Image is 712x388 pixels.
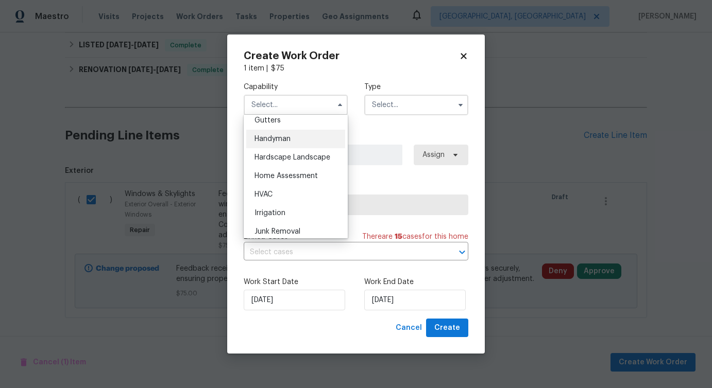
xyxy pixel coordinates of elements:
[255,172,318,180] span: Home Assessment
[252,200,460,210] span: Select trade partner
[426,319,468,338] button: Create
[364,277,468,287] label: Work End Date
[364,290,466,310] input: M/D/YYYY
[422,150,445,160] span: Assign
[364,95,468,115] input: Select...
[244,132,468,142] label: Work Order Manager
[244,290,345,310] input: M/D/YYYY
[395,233,402,240] span: 15
[244,182,468,192] label: Trade Partner
[271,65,284,72] span: $ 75
[244,95,348,115] input: Select...
[334,99,346,111] button: Hide options
[244,244,439,260] input: Select cases
[434,322,460,334] span: Create
[244,51,459,61] h2: Create Work Order
[364,82,468,92] label: Type
[255,135,291,143] span: Handyman
[244,82,348,92] label: Capability
[454,99,467,111] button: Show options
[244,63,468,74] div: 1 item |
[362,232,468,242] span: There are case s for this home
[392,319,426,338] button: Cancel
[396,322,422,334] span: Cancel
[244,277,348,287] label: Work Start Date
[255,191,273,198] span: HVAC
[255,154,330,161] span: Hardscape Landscape
[455,245,469,259] button: Open
[255,228,300,235] span: Junk Removal
[255,209,285,217] span: Irrigation
[255,117,281,124] span: Gutters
